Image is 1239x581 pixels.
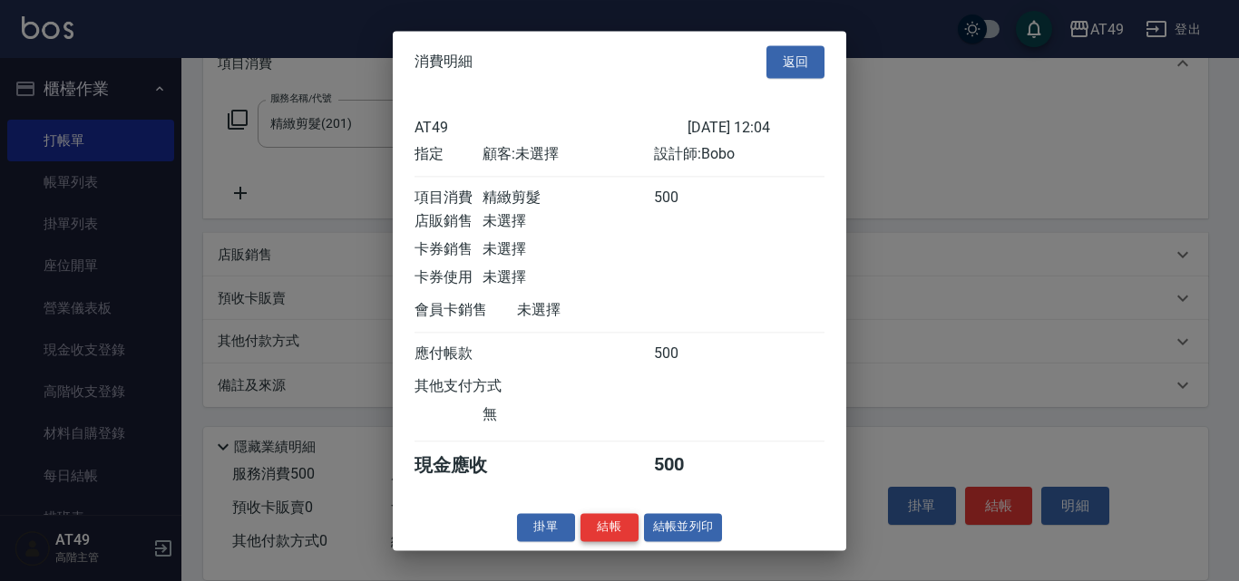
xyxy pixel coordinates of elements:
button: 返回 [766,45,824,79]
div: AT49 [415,119,688,136]
div: 500 [654,344,722,363]
div: 500 [654,453,722,478]
div: 設計師: Bobo [654,145,824,164]
div: 現金應收 [415,453,517,478]
button: 掛單 [517,513,575,541]
div: 顧客: 未選擇 [483,145,653,164]
button: 結帳並列印 [644,513,723,541]
div: 會員卡銷售 [415,301,517,320]
button: 結帳 [580,513,639,541]
div: 店販銷售 [415,212,483,231]
div: 無 [483,405,653,424]
div: 未選擇 [517,301,688,320]
div: 未選擇 [483,268,653,287]
div: 精緻剪髮 [483,189,653,208]
div: 未選擇 [483,212,653,231]
div: [DATE] 12:04 [688,119,824,136]
div: 卡券使用 [415,268,483,287]
div: 500 [654,189,722,208]
div: 應付帳款 [415,344,483,363]
div: 項目消費 [415,189,483,208]
div: 未選擇 [483,240,653,259]
div: 其他支付方式 [415,377,551,396]
div: 卡券銷售 [415,240,483,259]
span: 消費明細 [415,53,473,71]
div: 指定 [415,145,483,164]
